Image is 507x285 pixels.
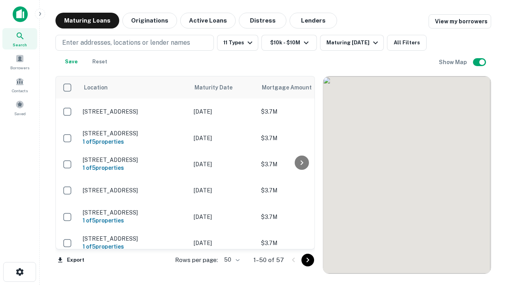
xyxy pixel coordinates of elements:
span: Saved [14,110,26,117]
p: Rows per page: [175,255,218,265]
button: Lenders [290,13,337,28]
button: Reset [87,54,112,70]
span: Mortgage Amount [262,83,322,92]
button: Maturing Loans [55,13,119,28]
p: [STREET_ADDRESS] [83,108,186,115]
button: 11 Types [217,35,258,51]
p: [DATE] [194,107,253,116]
p: [STREET_ADDRESS] [83,235,186,242]
p: [DATE] [194,186,253,195]
p: $3.7M [261,213,340,221]
p: [STREET_ADDRESS] [83,156,186,163]
p: [STREET_ADDRESS] [83,187,186,194]
p: Enter addresses, locations or lender names [62,38,190,47]
button: Enter addresses, locations or lender names [55,35,214,51]
a: Borrowers [2,51,37,72]
span: Location [84,83,108,92]
p: $3.7M [261,186,340,195]
h6: 1 of 5 properties [83,137,186,146]
p: $3.7M [261,134,340,142]
p: [STREET_ADDRESS] [83,130,186,137]
h6: 1 of 5 properties [83,163,186,172]
a: View my borrowers [429,14,491,28]
div: 0 0 [323,76,491,274]
button: Maturing [DATE] [320,35,384,51]
iframe: Chat Widget [467,222,507,260]
button: Distress [239,13,286,28]
span: Contacts [12,87,28,94]
span: Search [13,42,27,48]
th: Location [79,76,190,99]
p: 1–50 of 57 [253,255,284,265]
h6: Show Map [439,58,468,66]
p: $3.7M [261,239,340,247]
a: Contacts [2,74,37,95]
button: $10k - $10M [261,35,317,51]
p: [DATE] [194,160,253,169]
p: [STREET_ADDRESS] [83,209,186,216]
p: $3.7M [261,107,340,116]
img: capitalize-icon.png [13,6,28,22]
button: Save your search to get updates of matches that match your search criteria. [59,54,84,70]
p: [DATE] [194,239,253,247]
div: Maturing [DATE] [326,38,380,47]
h6: 1 of 5 properties [83,216,186,225]
button: All Filters [387,35,427,51]
p: [DATE] [194,213,253,221]
button: Export [55,254,86,266]
p: [DATE] [194,134,253,142]
th: Mortgage Amount [257,76,344,99]
span: Maturity Date [194,83,243,92]
a: Saved [2,97,37,118]
span: Borrowers [10,65,29,71]
h6: 1 of 5 properties [83,242,186,251]
button: Active Loans [180,13,236,28]
a: Search [2,28,37,49]
button: Originations [122,13,177,28]
button: Go to next page [301,254,314,266]
th: Maturity Date [190,76,257,99]
p: $3.7M [261,160,340,169]
div: 50 [221,254,241,266]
